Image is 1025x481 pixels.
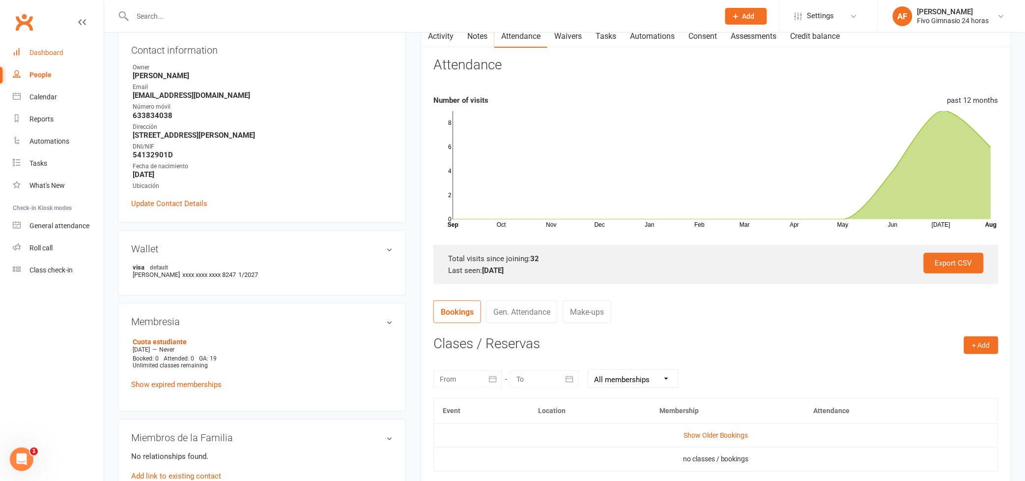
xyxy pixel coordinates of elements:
[29,181,65,189] div: What's New
[131,243,393,254] h3: Wallet
[182,271,236,278] span: xxxx xxxx xxxx 8247
[433,96,488,105] strong: Number of visits
[13,215,104,237] a: General attendance kiosk mode
[131,451,393,462] p: No relationships found.
[133,346,150,353] span: [DATE]
[529,398,651,423] th: Location
[784,25,847,48] a: Credit balance
[133,111,393,120] strong: 633834038
[238,271,258,278] span: 1/2027
[434,398,529,423] th: Event
[651,398,805,423] th: Membership
[131,316,393,327] h3: Membresia
[547,25,589,48] a: Waivers
[133,91,393,100] strong: [EMAIL_ADDRESS][DOMAIN_NAME]
[133,71,393,80] strong: [PERSON_NAME]
[133,102,393,112] div: Número móvil
[460,25,494,48] a: Notes
[29,244,53,252] div: Roll call
[131,432,393,443] h3: Miembros de la Familia
[805,398,950,423] th: Attendance
[807,5,834,27] span: Settings
[893,6,912,26] div: AF
[133,355,159,362] span: Booked: 0
[13,64,104,86] a: People
[131,198,207,210] a: Update Contact Details
[434,447,998,471] td: no classes / bookings
[421,25,460,48] a: Activity
[164,355,194,362] span: Attended: 0
[133,362,208,369] span: Unlimited classes remaining
[133,83,393,92] div: Email
[133,63,393,72] div: Owner
[917,16,989,25] div: Fivo Gimnasio 24 horas
[29,222,89,230] div: General attendance
[724,25,784,48] a: Assessments
[29,137,69,145] div: Automations
[130,9,712,23] input: Search...
[924,253,984,273] a: Export CSV
[623,25,682,48] a: Automations
[563,301,611,323] a: Make-ups
[13,108,104,130] a: Reports
[131,262,393,280] li: [PERSON_NAME]
[13,237,104,259] a: Roll call
[30,448,38,455] span: 1
[725,8,767,25] button: Add
[433,301,481,323] a: Bookings
[13,86,104,108] a: Calendar
[133,263,388,271] strong: visa
[133,122,393,132] div: Dirección
[13,42,104,64] a: Dashboard
[947,94,998,106] div: past 12 months
[589,25,623,48] a: Tasks
[29,49,63,57] div: Dashboard
[199,355,217,362] span: GA: 19
[917,7,989,16] div: [PERSON_NAME]
[133,162,393,171] div: Fecha de nacimiento
[147,263,171,271] span: default
[29,266,73,274] div: Class check-in
[964,336,998,354] button: + Add
[682,25,724,48] a: Consent
[29,71,52,79] div: People
[494,25,547,48] a: Attendance
[433,58,502,73] h3: Attendance
[742,12,755,20] span: Add
[13,130,104,152] a: Automations
[12,10,36,34] a: Clubworx
[133,181,393,191] div: Ubicación
[133,150,393,159] strong: 54132901D
[29,115,54,123] div: Reports
[133,142,393,151] div: DNI/NIF
[683,431,748,439] a: Show Older Bookings
[433,336,998,352] h3: Clases / Reservas
[131,41,393,56] h3: Contact information
[13,152,104,175] a: Tasks
[133,170,393,179] strong: [DATE]
[133,338,187,346] a: Cuota estudiante
[448,265,984,276] div: Last seen:
[10,448,33,471] iframe: Intercom live chat
[133,131,393,140] strong: [STREET_ADDRESS][PERSON_NAME]
[486,301,558,323] a: Gen. Attendance
[482,266,504,275] strong: [DATE]
[29,159,47,167] div: Tasks
[13,175,104,197] a: What's New
[530,254,539,263] strong: 32
[130,346,393,354] div: —
[448,253,984,265] div: Total visits since joining:
[159,346,174,353] span: Never
[29,93,57,101] div: Calendar
[131,380,222,389] a: Show expired memberships
[13,259,104,281] a: Class kiosk mode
